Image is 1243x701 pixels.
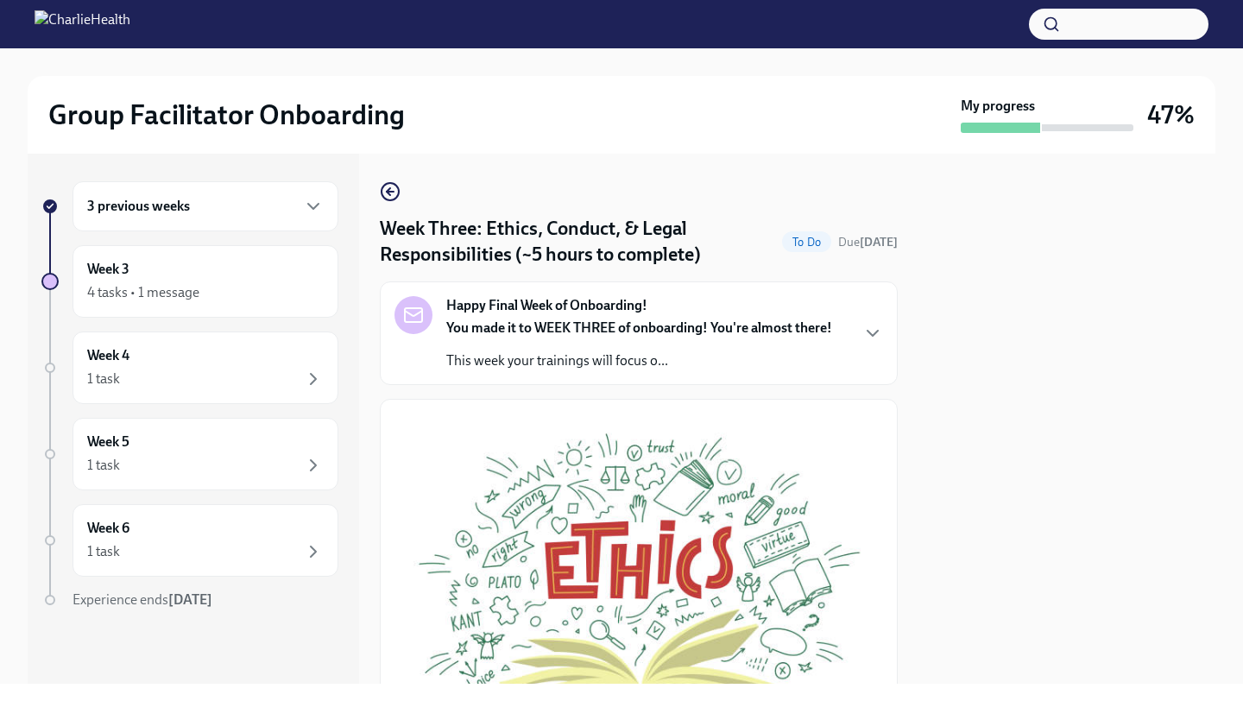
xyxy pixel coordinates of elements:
[961,97,1035,116] strong: My progress
[838,234,898,250] span: October 20th, 2025 10:00
[446,319,832,336] strong: You made it to WEEK THREE of onboarding! You're almost there!
[87,519,129,538] h6: Week 6
[41,504,338,577] a: Week 61 task
[41,332,338,404] a: Week 41 task
[41,418,338,490] a: Week 51 task
[48,98,405,132] h2: Group Facilitator Onboarding
[782,236,831,249] span: To Do
[380,216,775,268] h4: Week Three: Ethics, Conduct, & Legal Responsibilities (~5 hours to complete)
[446,296,647,315] strong: Happy Final Week of Onboarding!
[87,369,120,388] div: 1 task
[168,591,212,608] strong: [DATE]
[87,456,120,475] div: 1 task
[838,235,898,249] span: Due
[73,591,212,608] span: Experience ends
[87,542,120,561] div: 1 task
[446,351,832,370] p: This week your trainings will focus o...
[73,181,338,231] div: 3 previous weeks
[41,245,338,318] a: Week 34 tasks • 1 message
[1147,99,1195,130] h3: 47%
[87,433,129,452] h6: Week 5
[35,10,130,38] img: CharlieHealth
[87,260,129,279] h6: Week 3
[87,197,190,216] h6: 3 previous weeks
[87,283,199,302] div: 4 tasks • 1 message
[860,235,898,249] strong: [DATE]
[87,346,129,365] h6: Week 4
